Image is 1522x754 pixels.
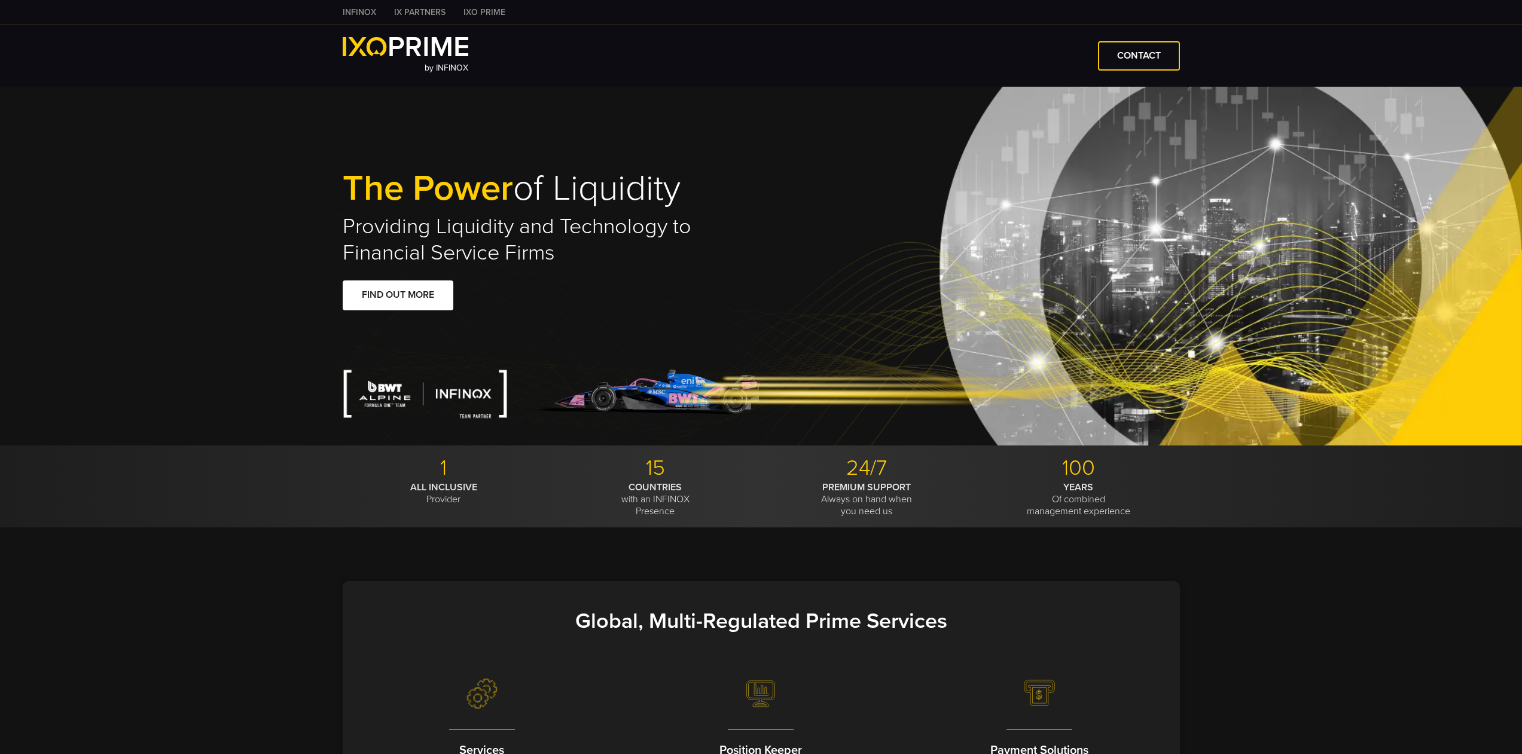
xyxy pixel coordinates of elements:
[425,63,468,73] span: by INFINOX
[334,6,385,19] a: INFINOX
[1098,41,1180,71] a: CONTACT
[765,455,968,481] p: 24/7
[822,481,911,493] strong: PREMIUM SUPPORT
[343,280,453,310] a: FIND OUT MORE
[343,37,469,75] a: by INFINOX
[343,213,761,266] h2: Providing Liquidity and Technology to Financial Service Firms
[977,481,1180,517] p: Of combined management experience
[455,6,514,19] a: IXO PRIME
[554,455,757,481] p: 15
[385,6,455,19] a: IX PARTNERS
[343,481,545,505] p: Provider
[575,608,947,634] strong: Global, Multi-Regulated Prime Services
[629,481,682,493] strong: COUNTRIES
[343,455,545,481] p: 1
[343,167,513,210] span: The Power
[1063,481,1093,493] strong: YEARS
[765,481,968,517] p: Always on hand when you need us
[977,455,1180,481] p: 100
[410,481,477,493] strong: ALL INCLUSIVE
[343,170,761,207] h1: of Liquidity
[554,481,757,517] p: with an INFINOX Presence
